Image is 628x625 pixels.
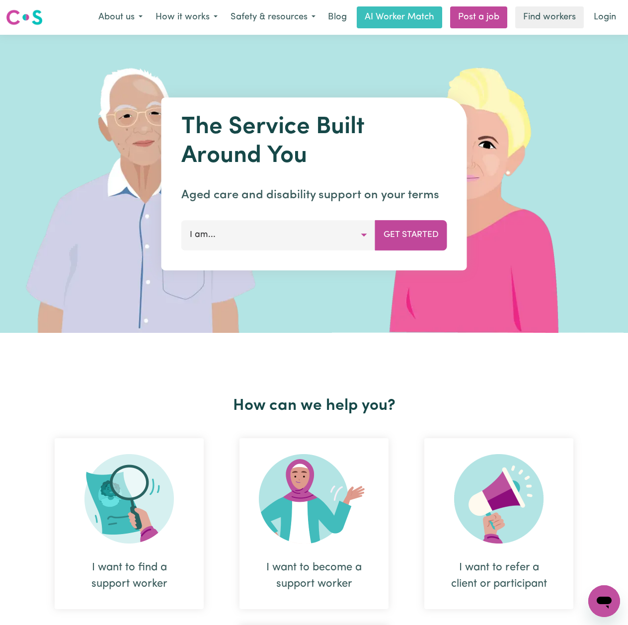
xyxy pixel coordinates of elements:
h2: How can we help you? [37,396,591,415]
a: Blog [322,6,353,28]
a: Careseekers logo [6,6,43,29]
button: About us [92,7,149,28]
img: Refer [454,454,544,544]
img: Search [84,454,174,544]
p: Aged care and disability support on your terms [181,186,447,204]
div: I want to refer a client or participant [448,559,549,592]
button: Get Started [375,220,447,250]
button: How it works [149,7,224,28]
button: I am... [181,220,376,250]
a: Login [588,6,622,28]
div: I want to find a support worker [55,438,204,609]
button: Safety & resources [224,7,322,28]
iframe: Button to launch messaging window [588,585,620,617]
div: I want to refer a client or participant [424,438,573,609]
h1: The Service Built Around You [181,113,447,170]
a: AI Worker Match [357,6,442,28]
a: Post a job [450,6,507,28]
div: I want to become a support worker [263,559,365,592]
a: Find workers [515,6,584,28]
img: Become Worker [259,454,369,544]
div: I want to find a support worker [78,559,180,592]
img: Careseekers logo [6,8,43,26]
div: I want to become a support worker [239,438,389,609]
